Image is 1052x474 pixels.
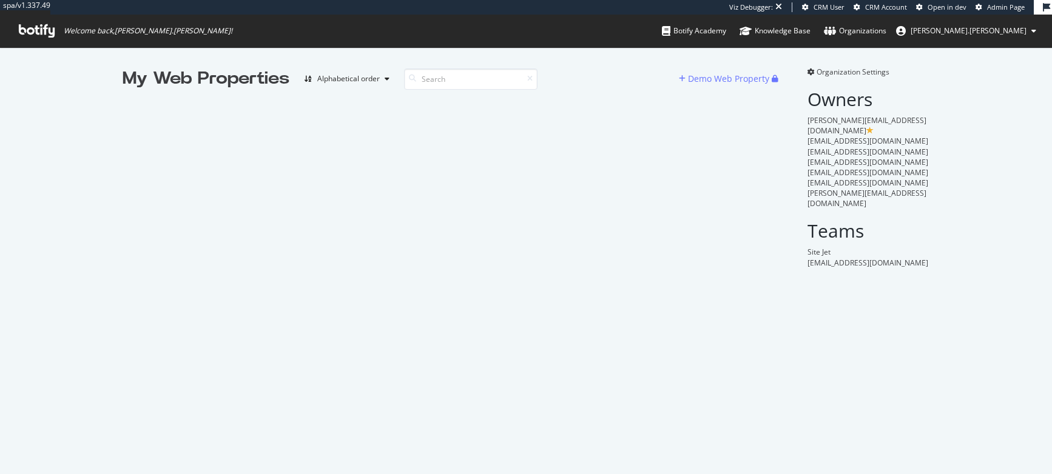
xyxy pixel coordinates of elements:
[824,25,886,37] div: Organizations
[740,15,811,47] a: Knowledge Base
[317,75,380,82] div: Alphabetical order
[987,2,1025,12] span: Admin Page
[814,2,845,12] span: CRM User
[404,68,538,90] input: Search
[808,221,929,241] h2: Teams
[865,2,907,12] span: CRM Account
[662,25,726,37] div: Botify Academy
[928,2,966,12] span: Open in dev
[808,115,926,136] span: [PERSON_NAME][EMAIL_ADDRESS][DOMAIN_NAME]
[808,89,929,109] h2: Owners
[854,2,907,12] a: CRM Account
[662,15,726,47] a: Botify Academy
[808,167,928,178] span: [EMAIL_ADDRESS][DOMAIN_NAME]
[808,136,928,146] span: [EMAIL_ADDRESS][DOMAIN_NAME]
[886,21,1046,41] button: [PERSON_NAME].[PERSON_NAME]
[916,2,966,12] a: Open in dev
[679,69,772,88] button: Demo Web Property
[808,258,928,268] span: [EMAIL_ADDRESS][DOMAIN_NAME]
[808,188,926,209] span: [PERSON_NAME][EMAIL_ADDRESS][DOMAIN_NAME]
[729,2,773,12] div: Viz Debugger:
[679,73,772,84] a: Demo Web Property
[64,26,232,36] span: Welcome back, [PERSON_NAME].[PERSON_NAME] !
[299,69,394,88] button: Alphabetical order
[911,25,1027,36] span: jeffrey.louella
[740,25,811,37] div: Knowledge Base
[808,147,928,157] span: [EMAIL_ADDRESS][DOMAIN_NAME]
[808,157,928,167] span: [EMAIL_ADDRESS][DOMAIN_NAME]
[824,15,886,47] a: Organizations
[802,2,845,12] a: CRM User
[817,67,889,77] span: Organization Settings
[808,178,928,188] span: [EMAIL_ADDRESS][DOMAIN_NAME]
[688,73,769,85] div: Demo Web Property
[123,67,289,91] div: My Web Properties
[976,2,1025,12] a: Admin Page
[808,247,929,257] div: Site Jet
